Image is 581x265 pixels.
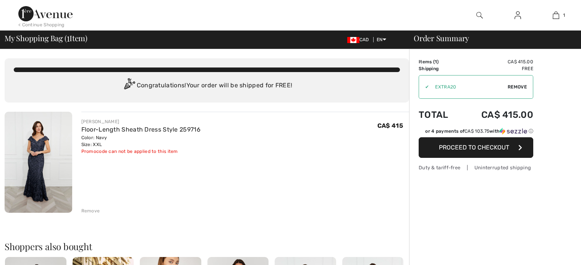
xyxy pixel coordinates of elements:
[377,122,403,129] span: CA$ 415
[18,6,73,21] img: 1ère Avenue
[460,58,533,65] td: CA$ 415.00
[347,37,359,43] img: Canadian Dollar
[419,58,460,65] td: Items ( )
[419,137,533,158] button: Proceed to Checkout
[476,11,483,20] img: search the website
[81,134,201,148] div: Color: Navy Size: XXL
[429,75,508,98] input: Promo code
[419,164,533,171] div: Duty & tariff-free | Uninterrupted shipping
[425,128,533,135] div: or 4 payments of with
[508,11,527,20] a: Sign In
[121,78,137,93] img: Congratulation2.svg
[405,34,576,42] div: Order Summary
[14,78,400,93] div: Congratulations! Your order will be shipped for FREE!
[5,112,72,213] img: Floor-Length Sheath Dress Style 259716
[439,144,509,151] span: Proceed to Checkout
[515,11,521,20] img: My Info
[460,102,533,128] td: CA$ 415.00
[18,21,65,28] div: < Continue Shopping
[419,128,533,137] div: or 4 payments ofCA$ 103.75withSezzle Click to learn more about Sezzle
[553,11,559,20] img: My Bag
[5,34,87,42] span: My Shopping Bag ( Item)
[5,242,409,251] h2: Shoppers also bought
[419,65,460,72] td: Shipping
[500,128,527,135] img: Sezzle
[460,65,533,72] td: Free
[508,84,527,90] span: Remove
[81,126,201,133] a: Floor-Length Sheath Dress Style 259716
[347,37,372,42] span: CAD
[81,148,201,155] div: Promocode can not be applied to this item
[435,59,437,64] span: 1
[537,11,575,20] a: 1
[419,84,429,90] div: ✔
[419,102,460,128] td: Total
[563,12,565,19] span: 1
[81,118,201,125] div: [PERSON_NAME]
[377,37,386,42] span: EN
[67,32,70,42] span: 1
[81,207,100,214] div: Remove
[464,128,489,134] span: CA$ 103.75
